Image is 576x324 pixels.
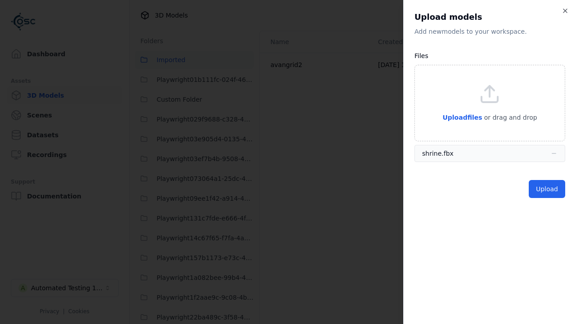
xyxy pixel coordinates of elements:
[529,180,565,198] button: Upload
[414,11,565,23] h2: Upload models
[422,149,454,158] div: shrine.fbx
[482,112,537,123] p: or drag and drop
[442,114,482,121] span: Upload files
[414,52,428,59] label: Files
[414,27,565,36] p: Add new model s to your workspace.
